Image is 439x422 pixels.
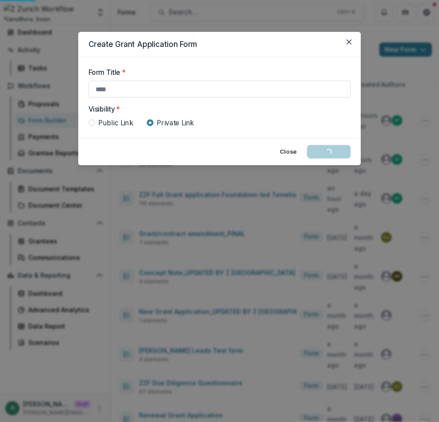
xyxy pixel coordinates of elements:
p: Create Grant Application Form [89,39,351,50]
span: Public Link [98,118,133,128]
label: Visibility [89,104,346,114]
label: Form Title [89,67,346,77]
button: Close [274,145,302,158]
button: Close [342,35,355,49]
span: Private Link [157,118,194,128]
